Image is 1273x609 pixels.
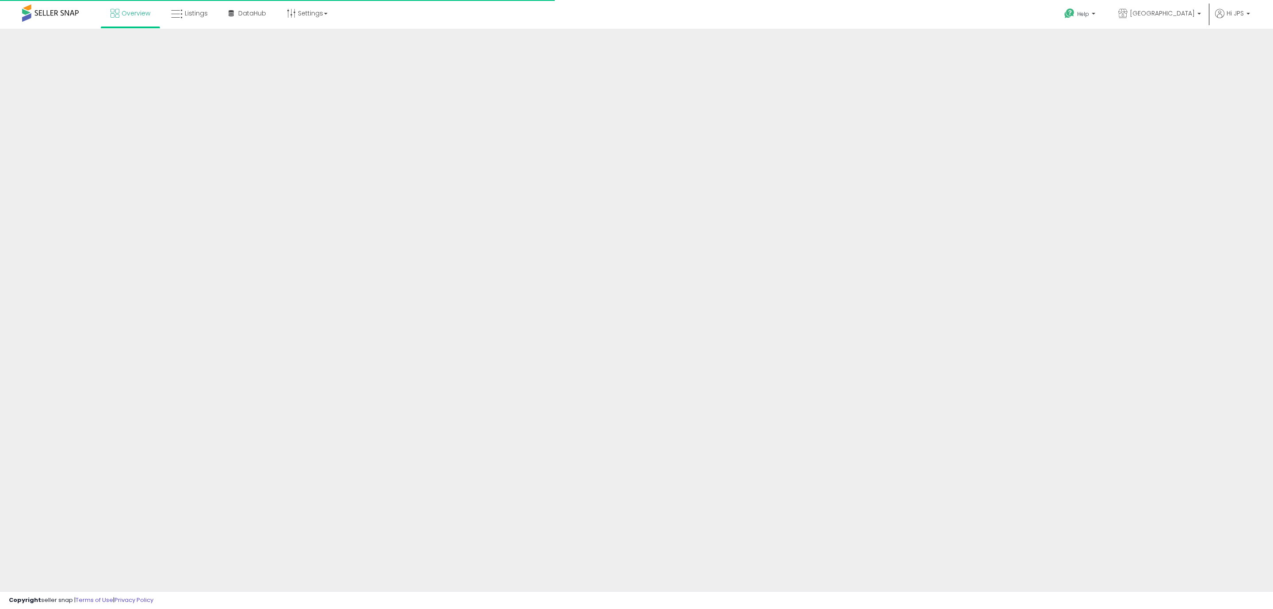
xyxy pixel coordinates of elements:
span: Help [1077,10,1089,18]
span: Overview [122,9,150,18]
span: DataHub [238,9,266,18]
i: Get Help [1064,8,1075,19]
span: Hi JPS [1227,9,1244,18]
a: Help [1057,1,1104,29]
a: Hi JPS [1215,9,1250,29]
span: Listings [185,9,208,18]
span: [GEOGRAPHIC_DATA] [1130,9,1195,18]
